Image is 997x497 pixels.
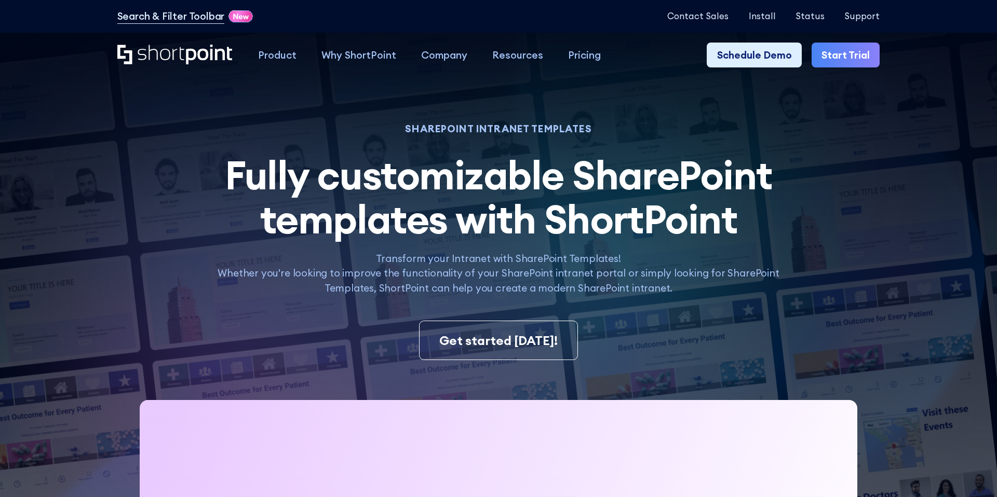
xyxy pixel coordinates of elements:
[492,48,543,63] div: Resources
[419,321,578,360] a: Get started [DATE]!
[945,447,997,497] iframe: Chat Widget
[117,45,233,66] a: Home
[707,43,801,67] a: Schedule Demo
[117,9,225,24] a: Search & Filter Toolbar
[439,331,558,350] div: Get started [DATE]!
[556,43,613,67] a: Pricing
[258,48,297,63] div: Product
[409,43,480,67] a: Company
[796,11,825,21] a: Status
[321,48,396,63] div: Why ShortPoint
[812,43,880,67] a: Start Trial
[749,11,776,21] a: Install
[246,43,309,67] a: Product
[421,48,467,63] div: Company
[309,43,409,67] a: Why ShortPoint
[844,11,880,21] a: Support
[667,11,729,21] a: Contact Sales
[480,43,556,67] a: Resources
[207,125,790,133] h1: SHAREPOINT INTRANET TEMPLATES
[568,48,601,63] div: Pricing
[207,251,790,296] p: Transform your Intranet with SharePoint Templates! Whether you're looking to improve the function...
[225,149,772,244] span: Fully customizable SharePoint templates with ShortPoint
